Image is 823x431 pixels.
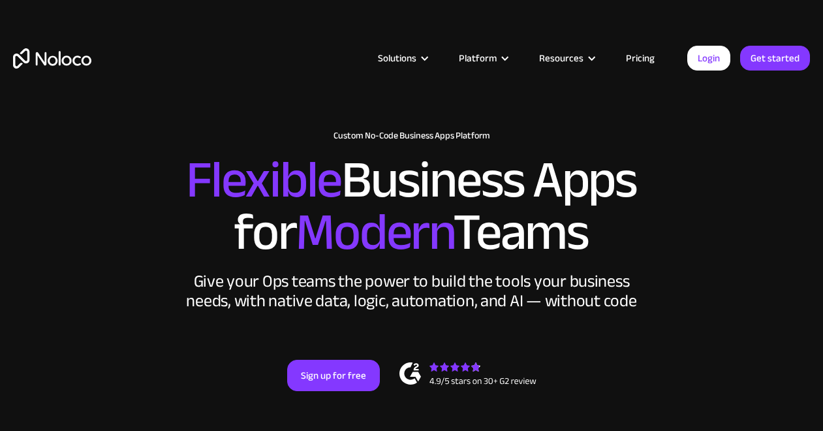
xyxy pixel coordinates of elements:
span: Modern [296,184,453,281]
div: Platform [443,50,523,67]
a: Get started [740,46,810,71]
h1: Custom No-Code Business Apps Platform [13,131,810,141]
h2: Business Apps for Teams [13,154,810,259]
a: home [13,48,91,69]
span: Flexible [186,131,341,229]
a: Login [687,46,730,71]
div: Solutions [378,50,416,67]
div: Platform [459,50,497,67]
div: Resources [523,50,610,67]
div: Give your Ops teams the power to build the tools your business needs, with native data, logic, au... [183,272,640,311]
a: Sign up for free [287,360,380,391]
a: Pricing [610,50,671,67]
div: Solutions [362,50,443,67]
div: Resources [539,50,583,67]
